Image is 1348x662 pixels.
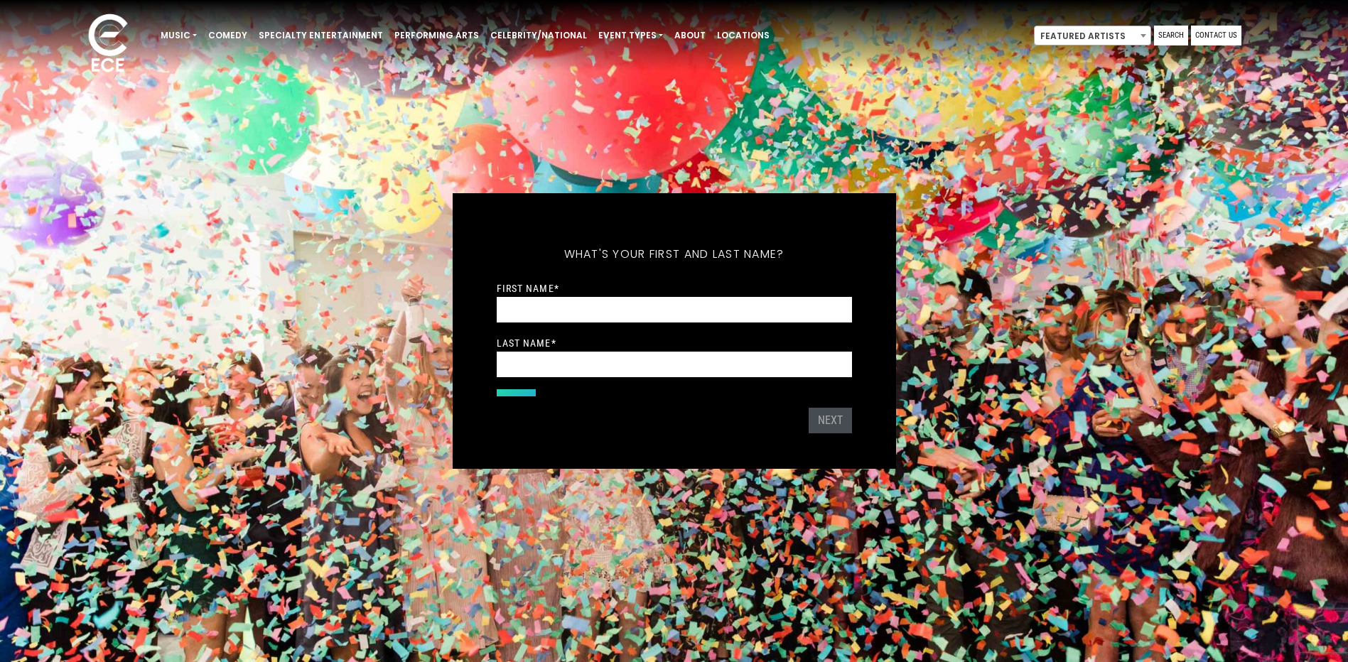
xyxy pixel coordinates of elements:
[1035,26,1150,46] span: Featured Artists
[155,23,203,48] a: Music
[497,282,559,295] label: First Name
[497,337,556,349] label: Last Name
[1191,26,1241,45] a: Contact Us
[485,23,593,48] a: Celebrity/National
[389,23,485,48] a: Performing Arts
[72,10,144,79] img: ece_new_logo_whitev2-1.png
[669,23,711,48] a: About
[497,229,852,280] h5: What's your first and last name?
[1154,26,1188,45] a: Search
[1034,26,1151,45] span: Featured Artists
[203,23,253,48] a: Comedy
[711,23,775,48] a: Locations
[253,23,389,48] a: Specialty Entertainment
[593,23,669,48] a: Event Types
